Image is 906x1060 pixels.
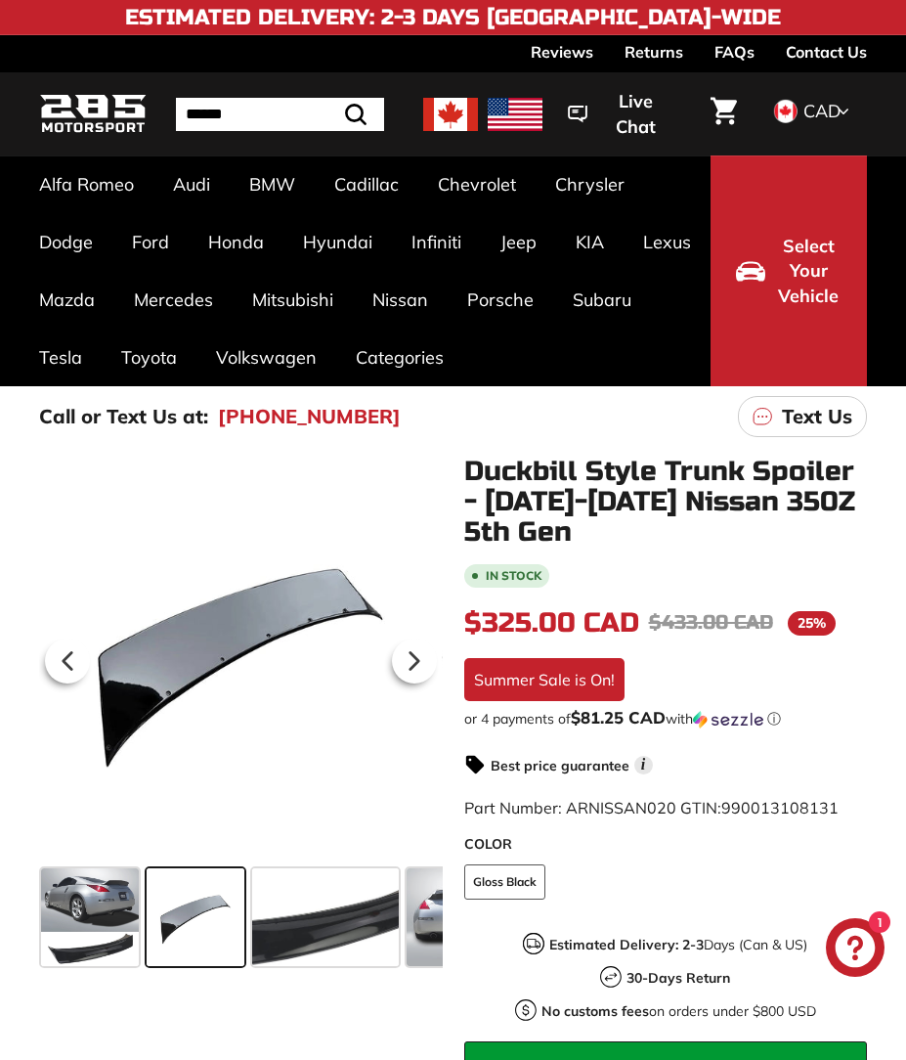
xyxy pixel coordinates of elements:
a: Dodge [20,213,112,271]
p: Text Us [782,402,852,431]
a: Cadillac [315,155,418,213]
span: Live Chat [597,89,673,139]
button: Live Chat [542,77,699,151]
a: Tesla [20,329,102,386]
a: Lexus [624,213,711,271]
a: Nissan [353,271,448,329]
span: 25% [788,611,836,636]
span: i [634,756,653,774]
img: Sezzle [693,711,763,729]
strong: No customs fees [541,1002,649,1020]
p: Call or Text Us at: [39,402,208,431]
a: KIA [556,213,624,271]
a: Returns [625,35,683,68]
a: Volkswagen [196,329,336,386]
span: $433.00 CAD [649,610,773,635]
a: Infiniti [392,213,481,271]
a: [PHONE_NUMBER] [218,402,401,431]
div: or 4 payments of with [464,709,868,729]
a: BMW [230,155,315,213]
span: $325.00 CAD [464,606,639,640]
p: on orders under $800 USD [541,1001,816,1022]
span: CAD [803,100,841,122]
a: Chevrolet [418,155,536,213]
h1: Duckbill Style Trunk Spoiler - [DATE]-[DATE] Nissan 350Z 5th Gen [464,457,868,547]
a: Porsche [448,271,553,329]
strong: 30-Days Return [626,969,730,987]
strong: Best price guarantee [491,757,629,774]
button: Select Your Vehicle [711,155,867,386]
span: $81.25 CAD [571,707,666,728]
a: Subaru [553,271,651,329]
img: Logo_285_Motorsport_areodynamics_components [39,91,147,137]
a: Reviews [531,35,593,68]
span: Select Your Vehicle [775,234,841,309]
a: Chrysler [536,155,644,213]
a: Cart [699,81,749,148]
div: or 4 payments of$81.25 CADwithSezzle Click to learn more about Sezzle [464,709,868,729]
a: Text Us [738,396,867,437]
p: Days (Can & US) [549,935,807,955]
inbox-online-store-chat: Shopify online store chat [820,918,890,982]
a: Mitsubishi [233,271,353,329]
span: Part Number: ARNISSAN020 GTIN: [464,798,839,817]
input: Search [176,98,384,131]
a: Ford [112,213,189,271]
a: Toyota [102,329,196,386]
a: Hyundai [283,213,392,271]
a: Jeep [481,213,556,271]
b: In stock [486,570,541,582]
div: Summer Sale is On! [464,658,625,701]
a: Mazda [20,271,114,329]
a: FAQs [714,35,755,68]
a: Alfa Romeo [20,155,153,213]
a: Mercedes [114,271,233,329]
strong: Estimated Delivery: 2-3 [549,936,704,953]
a: Categories [336,329,463,386]
h4: Estimated Delivery: 2-3 Days [GEOGRAPHIC_DATA]-Wide [125,6,781,29]
span: 990013108131 [721,798,839,817]
a: Contact Us [786,35,867,68]
a: Audi [153,155,230,213]
a: Honda [189,213,283,271]
label: COLOR [464,834,868,855]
